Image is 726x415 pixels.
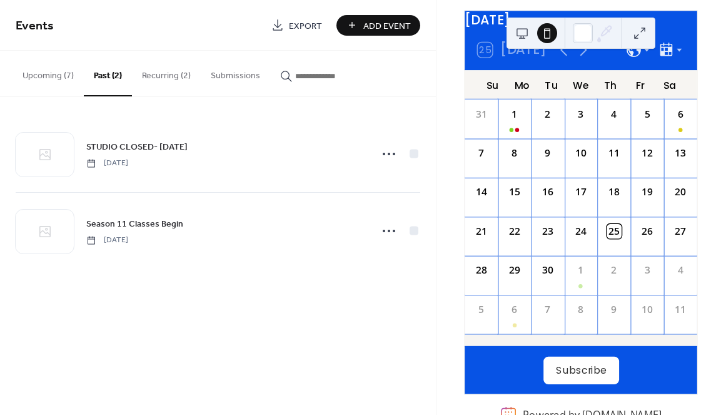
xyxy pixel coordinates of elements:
[607,302,622,317] div: 9
[474,107,488,121] div: 31
[507,263,522,277] div: 29
[132,51,201,95] button: Recurring (2)
[86,235,128,246] span: [DATE]
[543,357,619,384] button: Subscribe
[86,217,183,231] a: Season 11 Classes Begin
[567,70,596,100] div: We
[673,263,688,277] div: 4
[574,107,588,121] div: 3
[673,146,688,160] div: 13
[474,185,488,200] div: 14
[540,302,555,317] div: 7
[16,14,54,38] span: Events
[640,302,655,317] div: 10
[607,185,622,200] div: 18
[262,15,331,36] a: Export
[574,146,588,160] div: 10
[673,107,688,121] div: 6
[673,224,688,238] div: 27
[574,263,588,277] div: 1
[507,224,522,238] div: 22
[84,51,132,96] button: Past (2)
[607,263,622,277] div: 2
[465,11,697,30] div: [DATE]
[86,141,188,154] span: STUDIO CLOSED- [DATE]
[596,70,625,100] div: Th
[574,302,588,317] div: 8
[507,70,537,100] div: Mo
[474,263,488,277] div: 28
[507,302,522,317] div: 6
[640,146,655,160] div: 12
[673,185,688,200] div: 20
[640,185,655,200] div: 19
[13,51,84,95] button: Upcoming (7)
[336,15,420,36] button: Add Event
[507,107,522,121] div: 1
[625,70,655,100] div: Fr
[607,107,622,121] div: 4
[86,140,188,154] a: STUDIO CLOSED- [DATE]
[86,218,183,231] span: Season 11 Classes Begin
[507,146,522,160] div: 8
[363,19,411,33] span: Add Event
[537,70,567,100] div: Tu
[673,302,688,317] div: 11
[655,70,684,100] div: Sa
[478,70,507,100] div: Su
[540,263,555,277] div: 30
[640,263,655,277] div: 3
[540,185,555,200] div: 16
[474,146,488,160] div: 7
[640,224,655,238] div: 26
[607,224,622,238] div: 25
[607,146,622,160] div: 11
[507,185,522,200] div: 15
[201,51,270,95] button: Submissions
[289,19,322,33] span: Export
[574,224,588,238] div: 24
[86,158,128,169] span: [DATE]
[540,146,555,160] div: 9
[540,224,555,238] div: 23
[540,107,555,121] div: 2
[640,107,655,121] div: 5
[474,302,488,317] div: 5
[474,224,488,238] div: 21
[574,185,588,200] div: 17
